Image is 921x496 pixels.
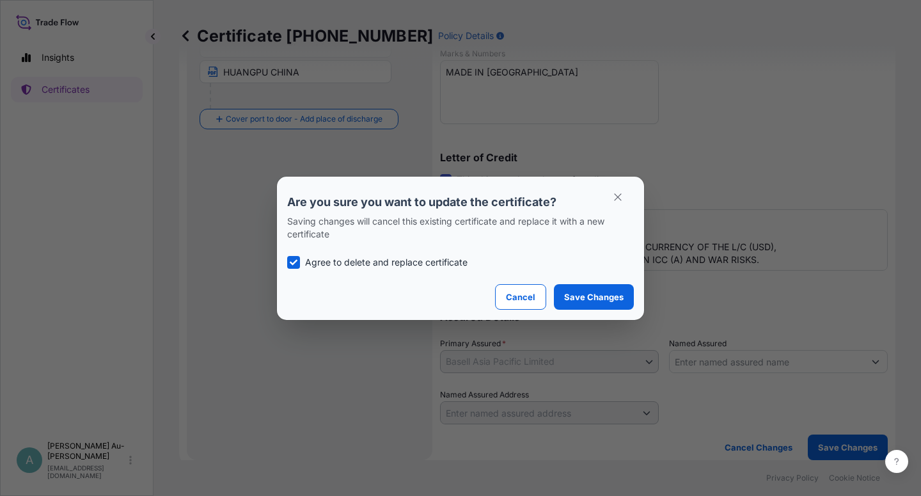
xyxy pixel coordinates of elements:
button: Save Changes [554,284,634,310]
p: Are you sure you want to update the certificate? [287,195,634,210]
p: Save Changes [564,291,624,303]
p: Saving changes will cancel this existing certificate and replace it with a new certificate [287,215,634,241]
button: Cancel [495,284,546,310]
p: Agree to delete and replace certificate [305,256,468,269]
p: Cancel [506,291,535,303]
